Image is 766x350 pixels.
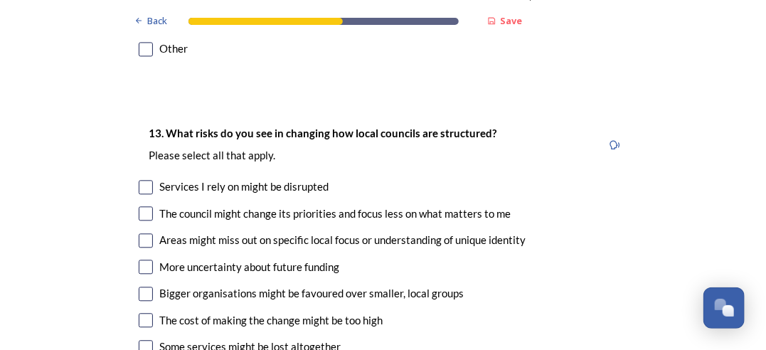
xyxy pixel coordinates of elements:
[160,232,526,248] div: Areas might miss out on specific local focus or understanding of unique identity
[160,312,383,329] div: The cost of making the change might be too high
[160,259,340,275] div: More uncertainty about future funding
[149,148,497,163] p: Please select all that apply.
[149,127,497,139] strong: 13. What risks do you see in changing how local councils are structured?
[160,206,511,222] div: The council might change its priorities and focus less on what matters to me
[703,287,745,329] button: Open Chat
[501,14,523,27] strong: Save
[147,14,167,28] span: Back
[160,179,329,195] div: Services I rely on might be disrupted
[160,285,464,302] div: Bigger organisations might be favoured over smaller, local groups
[160,41,188,57] div: Other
